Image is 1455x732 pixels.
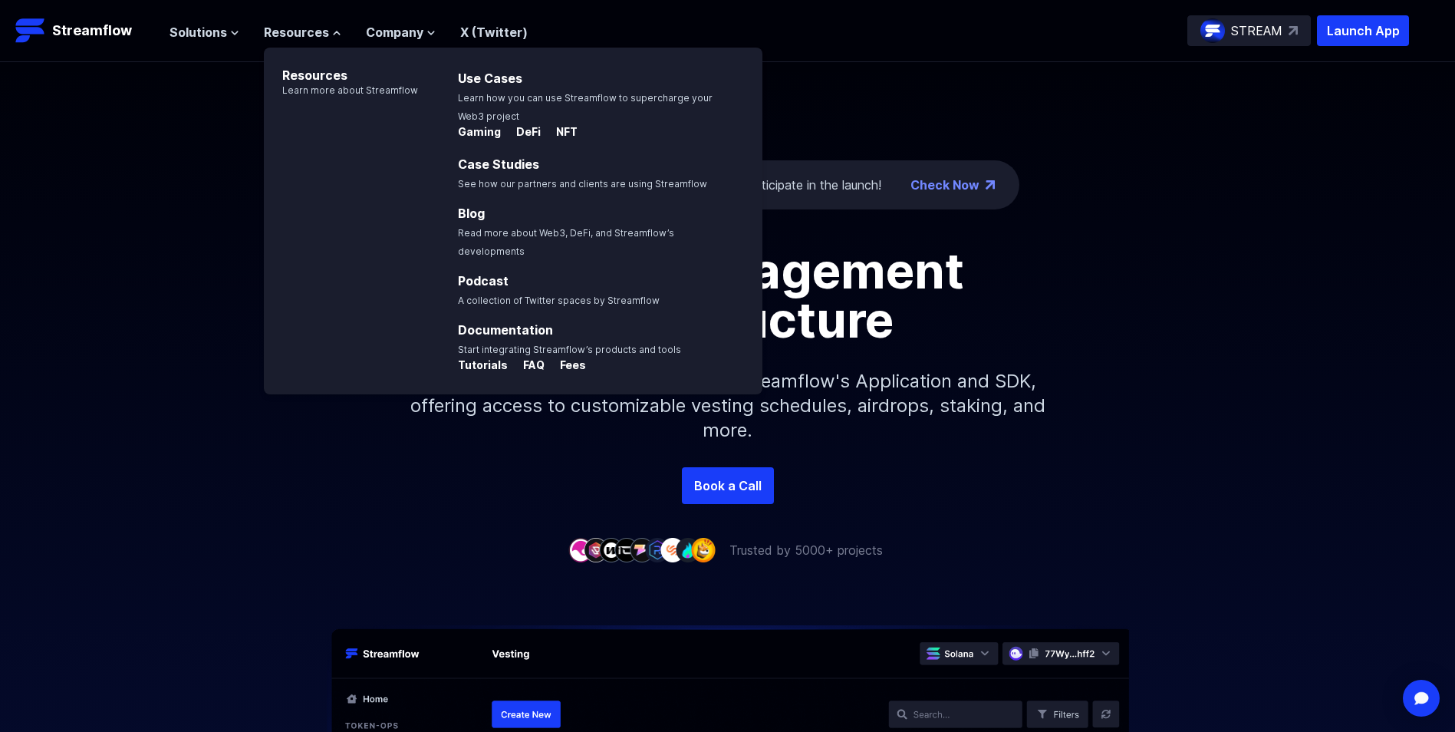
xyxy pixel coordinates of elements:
a: STREAM [1187,15,1311,46]
img: company-2 [584,538,608,562]
a: Tutorials [458,359,511,374]
p: FAQ [511,358,545,373]
button: Solutions [170,23,239,41]
a: Book a Call [682,467,774,504]
a: DeFi [504,126,544,141]
p: Gaming [458,124,501,140]
img: company-4 [614,538,639,562]
a: X (Twitter) [460,25,528,40]
p: Simplify your token distribution with Streamflow's Application and SDK, offering access to custom... [398,345,1058,467]
button: Launch App [1317,15,1409,46]
p: DeFi [504,124,541,140]
a: Documentation [458,322,553,338]
a: Fees [548,359,586,374]
a: Check Now [910,176,979,194]
button: Company [366,23,436,41]
a: NFT [544,126,578,141]
p: Streamflow [52,20,132,41]
img: company-5 [630,538,654,562]
span: Read more about Web3, DeFi, and Streamflow’s developments [458,227,674,257]
span: Start integrating Streamflow’s products and tools [458,344,681,355]
img: company-3 [599,538,624,562]
img: streamflow-logo-circle.png [1200,18,1225,43]
img: top-right-arrow.svg [1289,26,1298,35]
button: Resources [264,23,341,41]
span: Learn how you can use Streamflow to supercharge your Web3 project [458,92,713,122]
span: Resources [264,23,329,41]
span: A collection of Twitter spaces by Streamflow [458,295,660,306]
a: Gaming [458,126,504,141]
img: company-7 [660,538,685,562]
img: Streamflow Logo [15,15,46,46]
img: company-8 [676,538,700,562]
span: Solutions [170,23,227,41]
p: Fees [548,358,586,373]
img: company-9 [691,538,716,562]
p: STREAM [1231,21,1282,40]
span: Company [366,23,423,41]
p: NFT [544,124,578,140]
a: Podcast [458,273,509,289]
div: Open Intercom Messenger [1403,680,1440,717]
span: See how our partners and clients are using Streamflow [458,178,707,190]
a: Streamflow [15,15,154,46]
img: company-6 [645,538,670,562]
img: top-right-arrow.png [986,180,995,190]
img: company-1 [568,538,593,562]
p: Learn more about Streamflow [264,84,418,97]
p: Trusted by 5000+ projects [729,541,883,559]
a: Blog [458,206,485,221]
p: Tutorials [458,358,508,373]
p: Resources [264,48,418,84]
a: Case Studies [458,157,539,172]
a: Use Cases [458,71,522,86]
a: FAQ [511,359,548,374]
